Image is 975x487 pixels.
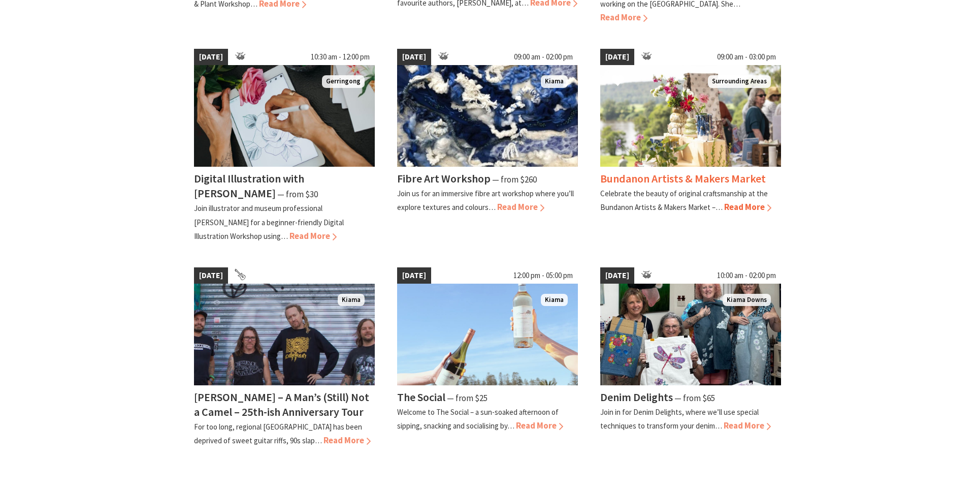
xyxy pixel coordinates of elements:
h4: The Social [397,390,445,404]
img: Fibre Art [397,65,578,167]
span: 09:00 am - 03:00 pm [712,49,781,65]
span: Kiama [541,75,568,88]
img: Woman's hands sketching an illustration of a rose on an iPad with a digital stylus [194,65,375,167]
h4: Bundanon Artists & Makers Market [600,171,766,186]
p: For too long, regional [GEOGRAPHIC_DATA] has been deprived of sweet guitar riffs, 90s slap… [194,422,362,445]
a: [DATE] 12:00 pm - 05:00 pm The Social Kiama The Social ⁠— from $25 Welcome to The Social – a sun-... [397,267,578,447]
img: group holding up their denim paintings [600,284,781,385]
span: [DATE] [194,267,228,284]
img: The Social [397,284,578,385]
span: Kiama Downs [723,294,771,307]
span: Read More [724,420,771,431]
span: [DATE] [397,267,431,284]
span: ⁠— from $30 [277,189,318,200]
h4: Fibre Art Workshop [397,171,491,186]
h4: [PERSON_NAME] – A Man’s (Still) Not a Camel – 25th-ish Anniversary Tour [194,390,369,419]
span: [DATE] [600,49,634,65]
span: 12:00 pm - 05:00 pm [508,267,578,284]
a: [DATE] 09:00 am - 02:00 pm Fibre Art Kiama Fibre Art Workshop ⁠— from $260 Join us for an immersi... [397,49,578,243]
span: Surrounding Areas [708,75,771,88]
h4: Digital Illustration with [PERSON_NAME] [194,171,304,200]
h4: Denim Delights [600,390,673,404]
img: A seleciton of ceramic goods are placed on a table outdoor with river views behind [600,65,781,167]
p: Join in for Denim Delights, where we’ll use special techniques to transform your denim… [600,407,759,431]
span: 09:00 am - 02:00 pm [509,49,578,65]
button: Click to Favourite Bundanon Artists & Makers Market [601,64,634,99]
p: Welcome to The Social – a sun-soaked afternoon of sipping, snacking and socialising by… [397,407,559,431]
a: [DATE] Frenzel Rhomb Kiama Pavilion Saturday 4th October Kiama [PERSON_NAME] – A Man’s (Still) No... [194,267,375,447]
span: ⁠— from $260 [492,174,537,185]
span: Gerringong [322,75,365,88]
p: Join illustrator and museum professional [PERSON_NAME] for a beginner-friendly Digital Illustrati... [194,203,344,240]
img: Frenzel Rhomb Kiama Pavilion Saturday 4th October [194,284,375,385]
span: ⁠— from $25 [447,392,487,404]
span: Read More [600,12,647,23]
span: 10:30 am - 12:00 pm [306,49,375,65]
a: [DATE] 10:30 am - 12:00 pm Woman's hands sketching an illustration of a rose on an iPad with a di... [194,49,375,243]
span: [DATE] [600,267,634,284]
span: Read More [289,230,337,241]
span: [DATE] [194,49,228,65]
span: Kiama [541,294,568,307]
span: Kiama [338,294,365,307]
span: Read More [323,435,371,446]
span: Read More [516,420,563,431]
span: [DATE] [397,49,431,65]
span: 10:00 am - 02:00 pm [712,267,781,284]
span: ⁠— from $65 [674,392,715,404]
a: [DATE] 10:00 am - 02:00 pm group holding up their denim paintings Kiama Downs Denim Delights ⁠— f... [600,267,781,447]
p: Celebrate the beauty of original craftsmanship at the Bundanon Artists & Makers Market –… [600,189,768,212]
span: Read More [497,201,544,212]
a: [DATE] 09:00 am - 03:00 pm A seleciton of ceramic goods are placed on a table outdoor with river ... [600,49,781,243]
span: Read More [724,201,771,212]
p: Join us for an immersive fibre art workshop where you’ll explore textures and colours… [397,189,574,212]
